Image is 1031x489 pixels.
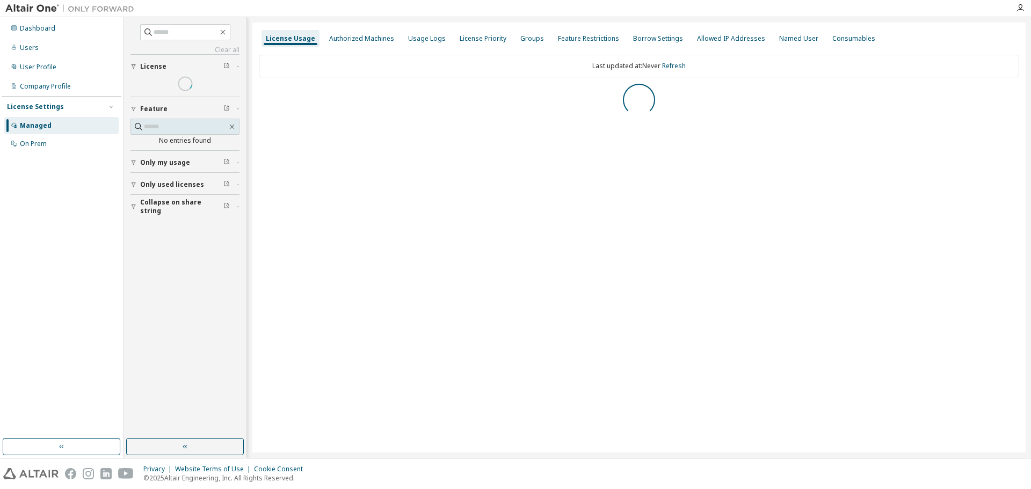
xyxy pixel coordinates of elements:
img: Altair One [5,3,140,14]
div: No entries found [130,136,239,145]
div: Privacy [143,465,175,473]
span: Feature [140,105,168,113]
img: linkedin.svg [100,468,112,479]
span: Only used licenses [140,180,204,189]
span: Clear filter [223,62,230,71]
img: facebook.svg [65,468,76,479]
p: © 2025 Altair Engineering, Inc. All Rights Reserved. [143,473,309,483]
div: Website Terms of Use [175,465,254,473]
div: Named User [779,34,818,43]
div: User Profile [20,63,56,71]
div: Managed [20,121,52,130]
img: altair_logo.svg [3,468,59,479]
a: Clear all [130,46,239,54]
div: License Usage [266,34,315,43]
div: Users [20,43,39,52]
button: License [130,55,239,78]
div: Authorized Machines [329,34,394,43]
div: Usage Logs [408,34,446,43]
span: Collapse on share string [140,198,223,215]
img: youtube.svg [118,468,134,479]
div: On Prem [20,140,47,148]
div: Borrow Settings [633,34,683,43]
a: Refresh [662,61,686,70]
div: Cookie Consent [254,465,309,473]
span: Clear filter [223,202,230,211]
button: Only my usage [130,151,239,174]
button: Collapse on share string [130,195,239,218]
div: Feature Restrictions [558,34,619,43]
div: License Settings [7,103,64,111]
div: Company Profile [20,82,71,91]
span: Clear filter [223,158,230,167]
button: Feature [130,97,239,121]
span: License [140,62,166,71]
div: License Priority [460,34,506,43]
img: instagram.svg [83,468,94,479]
span: Only my usage [140,158,190,167]
span: Clear filter [223,180,230,189]
div: Groups [520,34,544,43]
div: Last updated at: Never [259,55,1019,77]
div: Dashboard [20,24,55,33]
div: Consumables [832,34,875,43]
button: Only used licenses [130,173,239,196]
span: Clear filter [223,105,230,113]
div: Allowed IP Addresses [697,34,765,43]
